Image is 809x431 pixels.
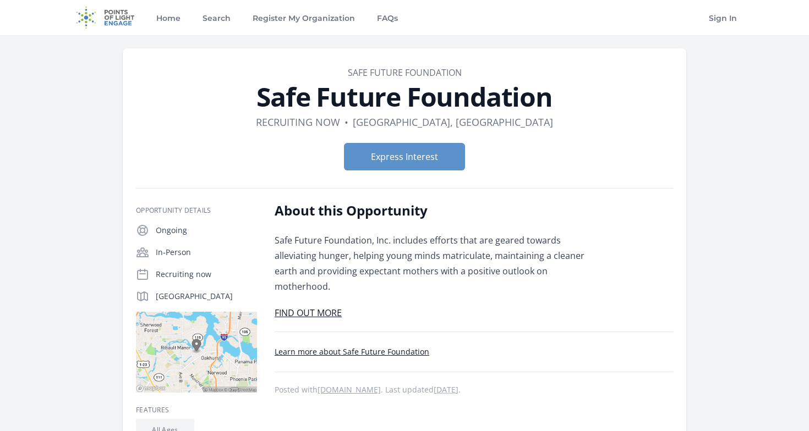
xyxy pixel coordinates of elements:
h2: About this Opportunity [275,202,597,219]
h3: Features [136,406,257,415]
p: Safe Future Foundation, Inc. includes efforts that are geared towards alleviating hunger, helping... [275,233,597,294]
a: Learn more about Safe Future Foundation [275,346,429,357]
p: Recruiting now [156,269,257,280]
a: FIND OUT MORE [275,307,342,319]
h3: Opportunity Details [136,206,257,215]
abbr: Wed, Jun 11, 2025 11:59 PM [434,384,458,395]
dd: Recruiting now [256,114,340,130]
p: Posted with . Last updated . [275,385,673,394]
a: [DOMAIN_NAME] [318,384,381,395]
img: Map [136,312,257,393]
div: • [345,114,348,130]
button: Express Interest [344,143,465,170]
dd: [GEOGRAPHIC_DATA], [GEOGRAPHIC_DATA] [353,114,553,130]
h1: Safe Future Foundation [136,84,673,110]
p: Ongoing [156,225,257,236]
p: [GEOGRAPHIC_DATA] [156,291,257,302]
a: Safe Future Foundation [348,67,462,79]
p: In-Person [156,247,257,258]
